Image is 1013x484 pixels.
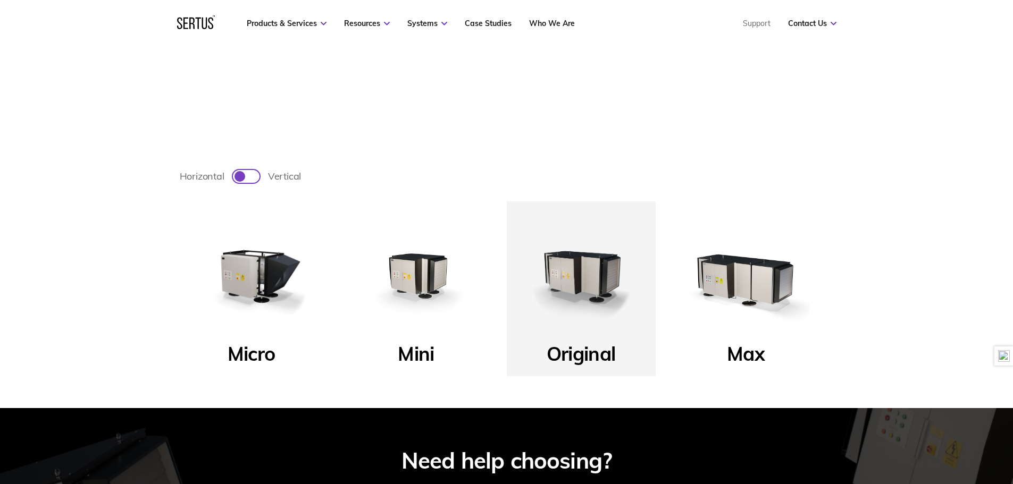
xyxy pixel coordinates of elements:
div: Need help choosing? [401,448,612,473]
img: Max [682,212,810,339]
img: Mini [353,212,480,339]
a: Case Studies [465,19,512,28]
span: horizontal [180,170,224,182]
img: Micro [188,212,315,339]
a: Products & Services [247,19,326,28]
a: Support [743,19,771,28]
iframe: Chat Widget [822,361,1013,484]
p: Micro [228,342,275,372]
a: Who We Are [529,19,575,28]
p: Original [547,342,615,372]
a: Contact Us [788,19,836,28]
p: Mini [398,342,434,372]
span: vertical [268,170,302,182]
p: Max [727,342,765,372]
img: Original [517,212,645,339]
a: Systems [407,19,447,28]
a: Resources [344,19,390,28]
